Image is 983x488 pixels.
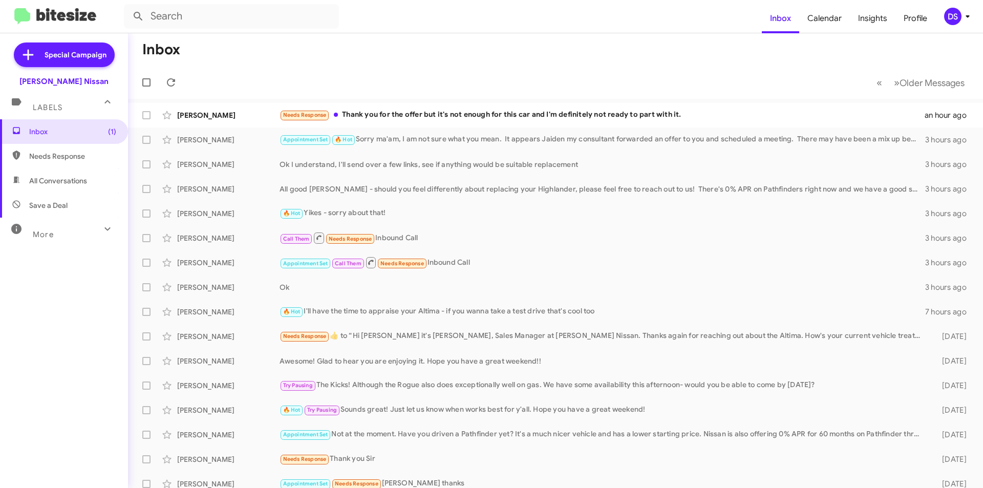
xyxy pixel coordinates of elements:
div: Inbound Call [280,256,925,269]
div: [PERSON_NAME] [177,258,280,268]
div: [PERSON_NAME] [177,159,280,169]
nav: Page navigation example [871,72,971,93]
a: Profile [895,4,935,33]
div: [PERSON_NAME] [177,331,280,342]
h1: Inbox [142,41,180,58]
span: More [33,230,54,239]
span: 🔥 Hot [335,136,352,143]
div: [PERSON_NAME] [177,405,280,415]
div: Yikes - sorry about that! [280,207,925,219]
button: DS [935,8,972,25]
span: Call Them [335,260,361,267]
span: Needs Response [29,151,116,161]
div: [PERSON_NAME] [177,233,280,243]
div: [DATE] [926,430,975,440]
a: Insights [850,4,895,33]
div: [PERSON_NAME] [177,282,280,292]
div: The Kicks! Although the Rogue also does exceptionally well on gas. We have some availability this... [280,379,926,391]
span: Appointment Set [283,260,328,267]
button: Next [888,72,971,93]
span: Inbox [29,126,116,137]
div: Not at the moment. Have you driven a Pathfinder yet? It's a much nicer vehicle and has a lower st... [280,429,926,440]
div: [DATE] [926,356,975,366]
div: 7 hours ago [925,307,975,317]
div: ​👍​ to “ Hi [PERSON_NAME] it's [PERSON_NAME], Sales Manager at [PERSON_NAME] Nissan. Thanks again... [280,330,926,342]
span: All Conversations [29,176,87,186]
span: Needs Response [380,260,424,267]
div: DS [944,8,961,25]
span: » [894,76,900,89]
span: Needs Response [329,236,372,242]
div: [PERSON_NAME] [177,307,280,317]
span: Special Campaign [45,50,106,60]
div: Ok [280,282,925,292]
span: Appointment Set [283,431,328,438]
div: Sorry ma'am, I am not sure what you mean. It appears Jaiden my consultant forwarded an offer to y... [280,134,925,145]
div: Awesome! Glad to hear you are enjoying it. Hope you have a great weekend!! [280,356,926,366]
div: [DATE] [926,405,975,415]
div: 3 hours ago [925,135,975,145]
span: 🔥 Hot [283,210,301,217]
div: 3 hours ago [925,258,975,268]
span: (1) [108,126,116,137]
span: Older Messages [900,77,965,89]
button: Previous [870,72,888,93]
div: [DATE] [926,454,975,464]
div: 3 hours ago [925,208,975,219]
div: [PERSON_NAME] [177,184,280,194]
span: Call Them [283,236,310,242]
div: [PERSON_NAME] [177,454,280,464]
span: Try Pausing [307,407,337,413]
span: 🔥 Hot [283,407,301,413]
span: Needs Response [283,333,327,340]
div: [PERSON_NAME] Nissan [19,76,109,87]
span: 🔥 Hot [283,308,301,315]
div: [DATE] [926,331,975,342]
span: Labels [33,103,62,112]
span: Try Pausing [283,382,313,389]
a: Inbox [762,4,799,33]
span: « [877,76,882,89]
span: Appointment Set [283,136,328,143]
span: Needs Response [335,480,378,487]
div: Thank you for the offer but it's not enough for this car and I'm definitely not ready to part wit... [280,109,925,121]
div: 3 hours ago [925,159,975,169]
div: All good [PERSON_NAME] - should you feel differently about replacing your Highlander, please feel... [280,184,925,194]
div: an hour ago [925,110,975,120]
a: Special Campaign [14,43,115,67]
div: [PERSON_NAME] [177,380,280,391]
div: Thank you Sir [280,453,926,465]
div: Ok I understand, I'll send over a few links, see if anything would be suitable replacement [280,159,925,169]
div: 3 hours ago [925,282,975,292]
div: [PERSON_NAME] [177,135,280,145]
div: I'll have the time to appraise your Altima - if you wanna take a test drive that's cool too [280,306,925,317]
a: Calendar [799,4,850,33]
span: Save a Deal [29,200,68,210]
span: Appointment Set [283,480,328,487]
span: Needs Response [283,456,327,462]
div: [PERSON_NAME] [177,356,280,366]
div: [PERSON_NAME] [177,110,280,120]
input: Search [124,4,339,29]
div: Sounds great! Just let us know when works best for y'all. Hope you have a great weekend! [280,404,926,416]
div: [DATE] [926,380,975,391]
div: [PERSON_NAME] [177,208,280,219]
div: [PERSON_NAME] [177,430,280,440]
div: 3 hours ago [925,233,975,243]
div: 3 hours ago [925,184,975,194]
div: Inbound Call [280,231,925,244]
span: Needs Response [283,112,327,118]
